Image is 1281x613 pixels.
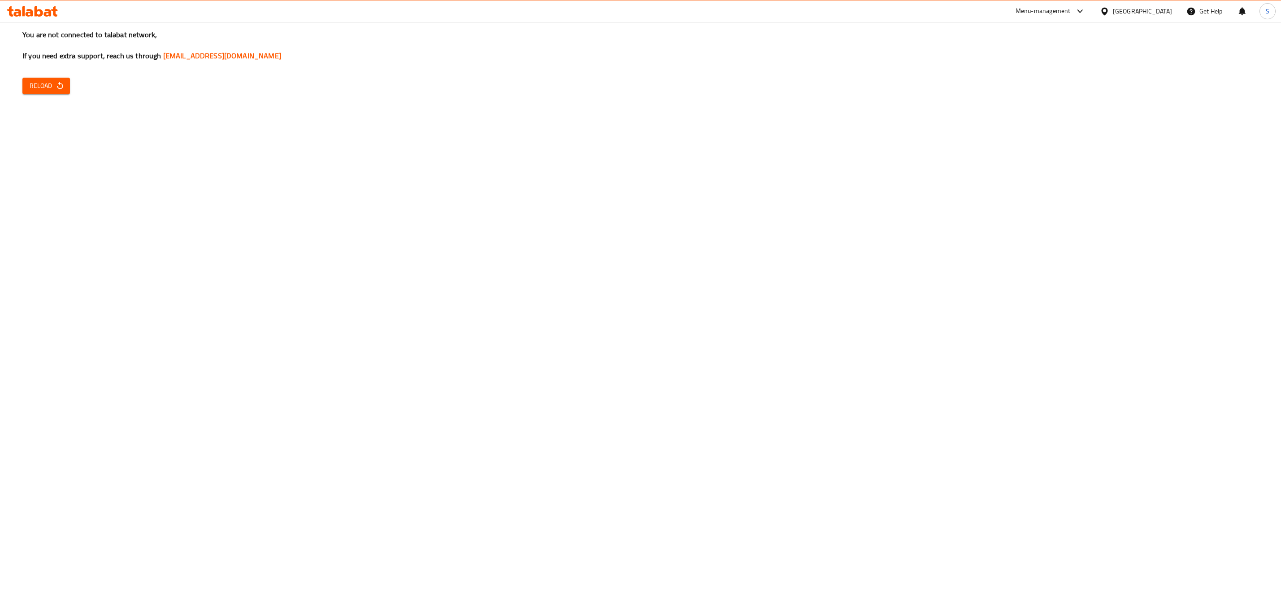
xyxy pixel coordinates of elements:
[1016,6,1071,17] div: Menu-management
[1113,6,1172,16] div: [GEOGRAPHIC_DATA]
[1266,6,1269,16] span: S
[22,30,1259,61] h3: You are not connected to talabat network, If you need extra support, reach us through
[30,80,63,92] span: Reload
[163,49,281,62] a: [EMAIL_ADDRESS][DOMAIN_NAME]
[22,78,70,94] button: Reload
